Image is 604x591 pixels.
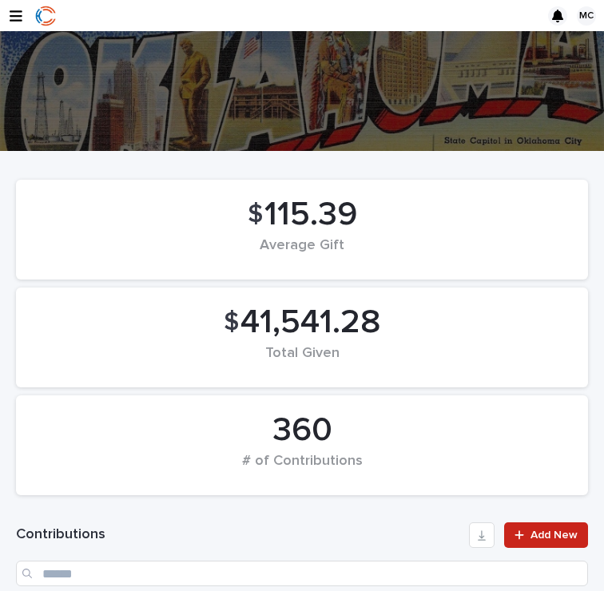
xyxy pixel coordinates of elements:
[530,530,578,541] span: Add New
[504,522,588,548] a: Add New
[16,561,588,586] input: Search
[240,303,380,343] span: 41,541.28
[577,6,596,26] div: MC
[224,307,239,338] span: $
[43,453,561,486] div: # of Contributions
[43,345,561,379] div: Total Given
[16,526,463,545] h1: Contributions
[43,237,561,271] div: Average Gift
[43,411,561,450] div: 360
[35,6,56,26] img: qJrBEDQOT26p5MY9181R
[264,195,357,235] span: 115.39
[248,200,263,230] span: $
